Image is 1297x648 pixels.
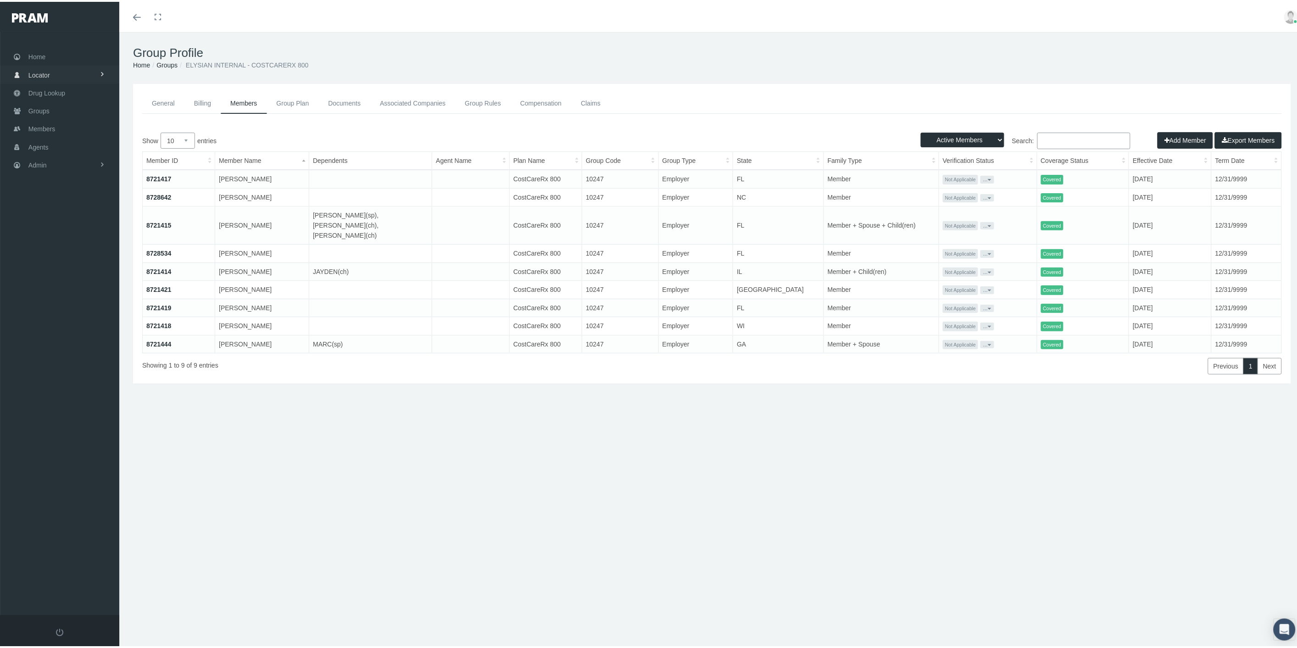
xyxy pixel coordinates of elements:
td: [PERSON_NAME] [215,243,309,261]
span: Not Applicable [943,219,978,229]
td: CostCareRx 800 [509,261,582,279]
td: NC [733,186,824,205]
th: Member Name: activate to sort column descending [215,150,309,168]
td: Member [824,315,939,334]
a: 8721421 [146,284,172,291]
td: 10247 [582,205,659,243]
td: 12/31/9999 [1211,168,1281,186]
td: FL [733,168,824,186]
a: Documents [318,91,370,112]
td: 12/31/9999 [1211,243,1281,261]
a: Claims [571,91,610,112]
a: 1 [1243,356,1258,373]
td: 10247 [582,279,659,297]
td: Member [824,279,939,297]
button: ... [980,174,994,181]
td: [DATE] [1129,243,1212,261]
td: Employer [658,186,733,205]
td: IL [733,261,824,279]
td: [PERSON_NAME] [215,186,309,205]
a: Associated Companies [370,91,455,112]
a: General [142,91,184,112]
button: Export Members [1215,130,1282,147]
td: [DATE] [1129,186,1212,205]
a: Groups [156,60,178,67]
span: Not Applicable [943,247,978,257]
th: Group Type: activate to sort column ascending [658,150,733,168]
td: FL [733,297,824,315]
a: 8721444 [146,339,172,346]
button: ... [980,192,994,200]
button: Add Member [1158,130,1213,147]
td: [DATE] [1129,297,1212,315]
td: MARC(sp) [309,333,432,352]
td: [GEOGRAPHIC_DATA] [733,279,824,297]
td: [PERSON_NAME] [215,315,309,334]
a: Members [221,91,267,112]
td: 12/31/9999 [1211,261,1281,279]
td: Member + Spouse + Child(ren) [824,205,939,243]
a: 8721417 [146,173,172,181]
td: Employer [658,333,733,352]
span: Drug Lookup [28,83,65,100]
span: Covered [1041,247,1064,257]
td: 10247 [582,315,659,334]
a: Billing [184,91,221,112]
a: Group Plan [267,91,319,112]
span: Covered [1041,338,1064,348]
td: FL [733,243,824,261]
span: Not Applicable [943,320,978,330]
span: Not Applicable [943,284,978,293]
td: 10247 [582,261,659,279]
span: Not Applicable [943,266,978,275]
td: 12/31/9999 [1211,186,1281,205]
td: Member + Spouse [824,333,939,352]
td: [PERSON_NAME] [215,279,309,297]
span: Members [28,118,55,136]
th: Plan Name: activate to sort column ascending [509,150,582,168]
input: Search: [1037,131,1130,147]
td: Employer [658,279,733,297]
td: 10247 [582,297,659,315]
a: Previous [1208,356,1244,373]
th: Member ID: activate to sort column ascending [143,150,215,168]
span: Locator [28,65,50,82]
th: Agent Name: activate to sort column ascending [432,150,510,168]
span: ELYSIAN INTERNAL - COSTCARERX 800 [186,60,309,67]
button: ... [980,285,994,292]
td: [PERSON_NAME] [215,168,309,186]
button: ... [980,267,994,274]
td: Employer [658,315,733,334]
td: Member [824,243,939,261]
td: CostCareRx 800 [509,297,582,315]
label: Show entries [142,131,712,147]
img: PRAM_20_x_78.png [12,11,48,21]
h1: Group Profile [133,44,1291,58]
a: 8721415 [146,220,172,227]
td: GA [733,333,824,352]
th: State: activate to sort column ascending [733,150,824,168]
td: FL [733,205,824,243]
a: 8728534 [146,248,172,255]
span: Covered [1041,191,1064,201]
button: ... [980,303,994,310]
td: CostCareRx 800 [509,186,582,205]
td: [DATE] [1129,315,1212,334]
th: Group Code: activate to sort column ascending [582,150,659,168]
td: CostCareRx 800 [509,333,582,352]
td: 10247 [582,333,659,352]
span: Not Applicable [943,302,978,312]
td: [DATE] [1129,261,1212,279]
select: Showentries [161,131,195,147]
span: Not Applicable [943,191,978,201]
td: JAYDEN(ch) [309,261,432,279]
td: CostCareRx 800 [509,279,582,297]
span: Groups [28,101,50,118]
td: Member [824,186,939,205]
td: [PERSON_NAME] [215,333,309,352]
a: 8721414 [146,266,172,274]
button: ... [980,220,994,228]
td: [DATE] [1129,205,1212,243]
span: Not Applicable [943,173,978,183]
a: 8721419 [146,302,172,310]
